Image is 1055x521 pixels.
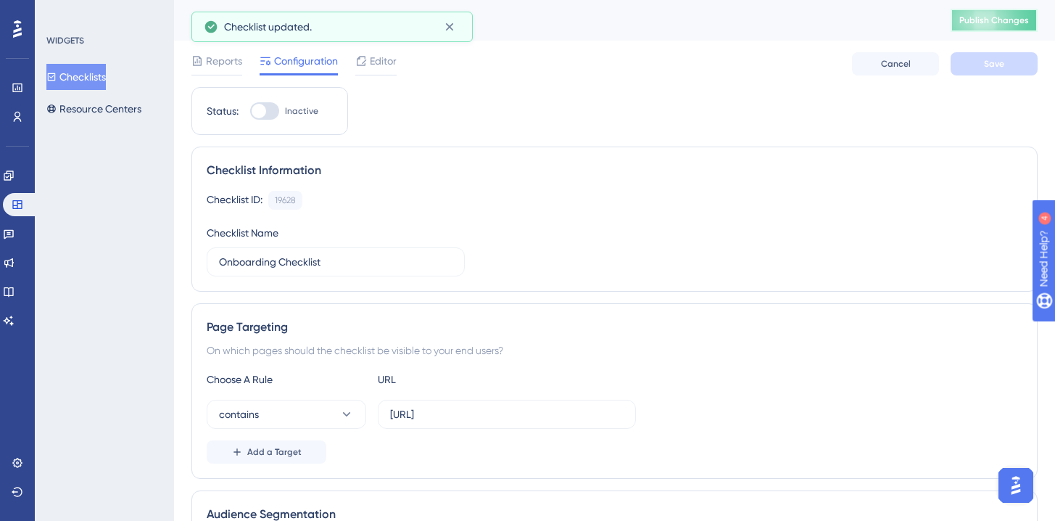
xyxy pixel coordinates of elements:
[207,191,262,210] div: Checklist ID:
[207,342,1022,359] div: On which pages should the checklist be visible to your end users?
[852,52,939,75] button: Cancel
[370,52,397,70] span: Editor
[219,254,452,270] input: Type your Checklist name
[46,35,84,46] div: WIDGETS
[219,406,259,423] span: contains
[207,102,239,120] div: Status:
[207,319,1022,336] div: Page Targeting
[46,64,106,90] button: Checklists
[207,162,1022,179] div: Checklist Information
[378,371,537,388] div: URL
[224,18,312,36] span: Checklist updated.
[207,224,278,242] div: Checklist Name
[274,52,338,70] span: Configuration
[206,52,242,70] span: Reports
[984,58,1004,70] span: Save
[34,4,91,21] span: Need Help?
[191,10,914,30] div: Onboarding Checklist
[207,371,366,388] div: Choose A Rule
[275,194,296,206] div: 19628
[101,7,105,19] div: 4
[959,15,1029,26] span: Publish Changes
[247,446,302,458] span: Add a Target
[951,9,1038,32] button: Publish Changes
[207,400,366,429] button: contains
[951,52,1038,75] button: Save
[285,105,318,117] span: Inactive
[994,464,1038,507] iframe: UserGuiding AI Assistant Launcher
[207,440,326,464] button: Add a Target
[46,96,141,122] button: Resource Centers
[390,406,624,422] input: yourwebsite.com/path
[881,58,911,70] span: Cancel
